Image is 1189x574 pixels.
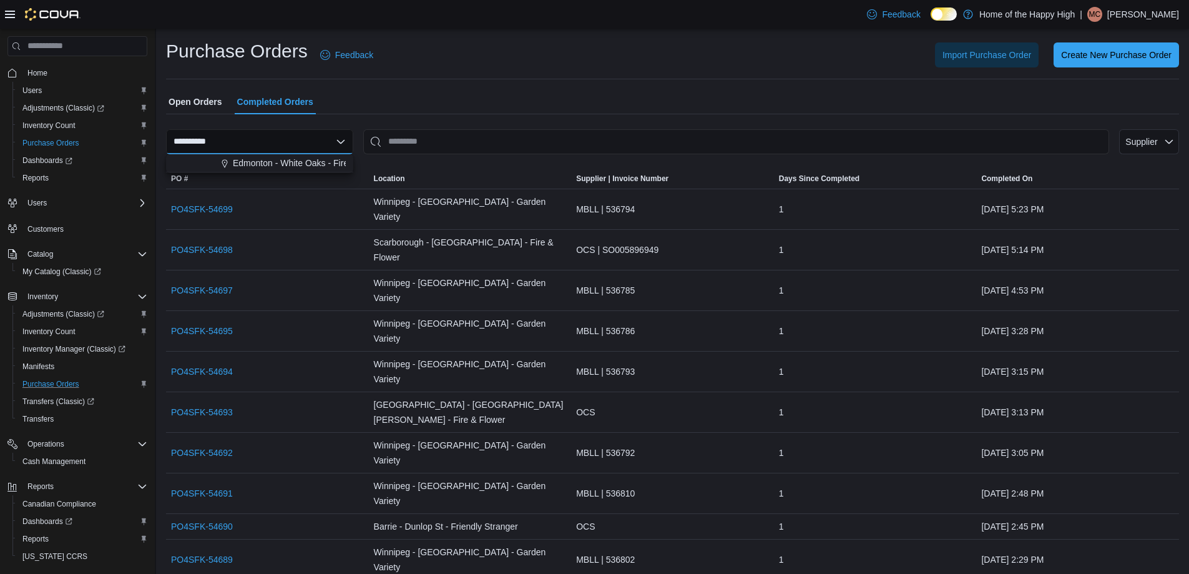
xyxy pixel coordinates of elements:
a: Customers [22,222,69,237]
span: [DATE] 3:28 PM [981,324,1044,339]
span: Open Orders [169,89,222,114]
a: Inventory Count [17,324,81,339]
div: MBLL | 536802 [571,547,774,572]
button: Inventory [2,288,152,305]
a: Inventory Manager (Classic) [12,340,152,358]
span: 1 [779,445,784,460]
span: Inventory Count [17,324,147,339]
span: Reports [27,482,54,492]
div: MBLL | 536794 [571,197,774,222]
span: [GEOGRAPHIC_DATA] - [GEOGRAPHIC_DATA][PERSON_NAME] - Fire & Flower [374,397,567,427]
button: Completed On [976,169,1179,189]
button: Location [369,169,572,189]
span: Users [22,86,42,96]
div: OCS [571,400,774,425]
span: 1 [779,519,784,534]
span: Inventory Count [17,118,147,133]
span: [DATE] 3:05 PM [981,445,1044,460]
span: Purchase Orders [17,136,147,151]
a: Users [17,83,47,98]
span: Customers [22,220,147,236]
a: Inventory Count [17,118,81,133]
div: MBLL | 536785 [571,278,774,303]
p: [PERSON_NAME] [1107,7,1179,22]
a: PO4SFK-54697 [171,283,233,298]
span: Canadian Compliance [22,499,96,509]
a: PO4SFK-54689 [171,552,233,567]
span: Create New Purchase Order [1061,49,1172,61]
span: Manifests [22,362,54,372]
span: Import Purchase Order [942,49,1031,61]
span: [DATE] 3:15 PM [981,364,1044,379]
span: Winnipeg - [GEOGRAPHIC_DATA] - Garden Variety [374,478,567,508]
span: [DATE] 3:13 PM [981,405,1044,420]
span: Adjustments (Classic) [22,309,104,319]
a: Adjustments (Classic) [17,307,109,322]
button: Import Purchase Order [935,42,1039,67]
a: My Catalog (Classic) [12,263,152,280]
div: Location [374,174,405,184]
span: [US_STATE] CCRS [22,552,87,562]
a: PO4SFK-54693 [171,405,233,420]
a: [US_STATE] CCRS [17,549,92,564]
button: PO # [166,169,369,189]
span: 1 [779,242,784,257]
button: Users [12,82,152,99]
button: Catalog [22,247,58,262]
a: PO4SFK-54698 [171,242,233,257]
span: Feedback [882,8,920,21]
span: 1 [779,552,784,567]
div: MBLL | 536793 [571,359,774,384]
span: [DATE] 5:14 PM [981,242,1044,257]
button: Customers [2,219,152,237]
span: [DATE] 2:48 PM [981,486,1044,501]
span: Scarborough - [GEOGRAPHIC_DATA] - Fire & Flower [374,235,567,265]
span: Winnipeg - [GEOGRAPHIC_DATA] - Garden Variety [374,438,567,468]
span: Transfers [22,414,54,424]
button: Close list of options [336,137,346,147]
span: Purchase Orders [22,138,79,148]
a: PO4SFK-54690 [171,519,233,534]
button: Operations [22,437,69,452]
button: Users [2,194,152,212]
button: Inventory [22,289,63,304]
div: Choose from the following options [166,154,353,172]
button: [US_STATE] CCRS [12,548,152,565]
button: Transfers [12,410,152,428]
a: Dashboards [17,153,77,168]
span: 1 [779,405,784,420]
span: Reports [22,479,147,494]
button: Supplier [1119,129,1179,154]
span: Inventory Manager (Classic) [22,344,125,354]
a: Cash Management [17,454,91,469]
button: Canadian Compliance [12,495,152,513]
a: Reports [17,171,54,186]
button: Supplier | Invoice Number [571,169,774,189]
span: Dashboards [22,156,72,166]
span: Cash Management [22,457,86,467]
span: Reports [22,534,49,544]
span: Adjustments (Classic) [17,307,147,322]
div: OCS [571,514,774,539]
a: Dashboards [12,513,152,530]
p: Home of the Happy High [979,7,1075,22]
span: Cash Management [17,454,147,469]
button: Edmonton - White Oaks - Fire & Flower [166,154,353,172]
a: Inventory Manager (Classic) [17,342,130,357]
span: [DATE] 5:23 PM [981,202,1044,217]
span: My Catalog (Classic) [17,264,147,279]
span: Customers [27,224,64,234]
span: My Catalog (Classic) [22,267,101,277]
span: Winnipeg - [GEOGRAPHIC_DATA] - Garden Variety [374,357,567,387]
span: Transfers (Classic) [22,397,94,407]
span: Edmonton - White Oaks - Fire & Flower [233,157,385,169]
a: Feedback [315,42,378,67]
span: Operations [27,439,64,449]
a: Adjustments (Classic) [12,99,152,117]
span: Manifests [17,359,147,374]
span: [DATE] 2:29 PM [981,552,1044,567]
span: Inventory Manager (Classic) [17,342,147,357]
button: Catalog [2,245,152,263]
